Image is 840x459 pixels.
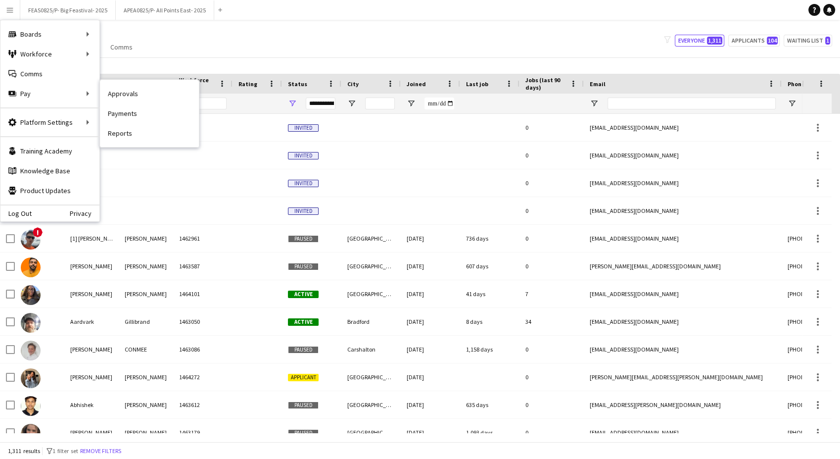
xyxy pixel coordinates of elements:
span: Invited [288,152,319,159]
div: [GEOGRAPHIC_DATA] [341,391,401,418]
div: [PERSON_NAME] [119,225,173,252]
span: 1,311 [707,37,722,45]
img: Aaliyah Nwoke [21,285,41,305]
div: 0 [519,391,584,418]
div: 1,093 days [460,419,519,446]
div: 1463050 [173,308,233,335]
div: [DATE] [401,308,460,335]
button: Applicants104 [728,35,780,47]
div: 0 [519,363,584,391]
div: 1462961 [173,225,233,252]
div: [EMAIL_ADDRESS][DOMAIN_NAME] [584,142,782,169]
span: Email [590,80,606,88]
div: [EMAIL_ADDRESS][DOMAIN_NAME] [584,225,782,252]
span: Active [288,318,319,326]
div: Workforce [0,44,99,64]
div: [DATE] [401,391,460,418]
div: 736 days [460,225,519,252]
div: [1] [PERSON_NAME] [64,225,119,252]
img: Abigail Chinery-Leonard [21,424,41,444]
span: Phone [788,80,805,88]
div: [PERSON_NAME][EMAIL_ADDRESS][PERSON_NAME][DOMAIN_NAME] [584,363,782,391]
div: [PERSON_NAME][EMAIL_ADDRESS][DOMAIN_NAME] [584,253,782,280]
span: Active [288,291,319,298]
div: [PERSON_NAME] [64,419,119,446]
div: [EMAIL_ADDRESS][DOMAIN_NAME] [584,169,782,197]
div: [DATE] [401,336,460,363]
span: ! [33,227,43,237]
img: Aastha Pandhare [21,368,41,388]
div: [EMAIL_ADDRESS][DOMAIN_NAME] [584,336,782,363]
button: Remove filters [78,446,123,457]
div: [DATE] [401,363,460,391]
div: 34 [519,308,584,335]
a: Log Out [0,209,32,217]
div: [EMAIL_ADDRESS][DOMAIN_NAME] [584,114,782,141]
span: Invited [288,124,319,132]
div: Bradford [341,308,401,335]
div: [DATE] [401,280,460,307]
div: 1464101 [173,280,233,307]
a: Training Academy [0,141,99,161]
input: City Filter Input [365,98,395,109]
div: Gillibrand [119,308,173,335]
div: [EMAIL_ADDRESS][PERSON_NAME][DOMAIN_NAME] [584,391,782,418]
div: [GEOGRAPHIC_DATA] [341,419,401,446]
div: [EMAIL_ADDRESS][DOMAIN_NAME] [584,197,782,224]
span: Status [288,80,307,88]
img: Aaditya Shankar Majumder [21,257,41,277]
span: Paused [288,235,319,243]
a: Reports [100,123,199,143]
div: Abhishek [64,391,119,418]
div: [DATE] [401,419,460,446]
div: [GEOGRAPHIC_DATA] [341,363,401,391]
span: 104 [767,37,778,45]
div: 41 days [460,280,519,307]
div: 1463179 [173,419,233,446]
div: 0 [519,114,584,141]
a: Privacy [70,209,99,217]
div: 7 [519,280,584,307]
span: 1 filter set [52,447,78,455]
div: 8 days [460,308,519,335]
div: Carshalton [341,336,401,363]
span: Paused [288,429,319,437]
div: [PERSON_NAME] [119,391,173,418]
div: [EMAIL_ADDRESS][DOMAIN_NAME] [584,308,782,335]
button: APEA0825/P- All Points East- 2025 [116,0,214,20]
div: [PERSON_NAME] [64,280,119,307]
div: 0 [519,142,584,169]
button: Open Filter Menu [788,99,796,108]
button: Open Filter Menu [590,99,599,108]
a: Approvals [100,84,199,103]
span: City [347,80,359,88]
div: 0 [519,169,584,197]
div: 635 days [460,391,519,418]
span: Comms [110,43,133,51]
div: Boards [0,24,99,44]
input: Email Filter Input [607,98,776,109]
img: [1] Joseph gildea [21,230,41,250]
span: Workforce ID [179,76,215,91]
span: Applicant [288,374,319,381]
input: Joined Filter Input [424,98,454,109]
div: 1463086 [173,336,233,363]
span: Paused [288,346,319,354]
button: Open Filter Menu [407,99,416,108]
div: [GEOGRAPHIC_DATA] [341,225,401,252]
span: Invited [288,207,319,215]
div: [GEOGRAPHIC_DATA] [341,253,401,280]
div: [PERSON_NAME] [119,280,173,307]
img: AARON CONMEE [21,341,41,360]
div: [PERSON_NAME] [64,336,119,363]
span: Last job [466,80,488,88]
div: CONMEE [119,336,173,363]
button: Open Filter Menu [288,99,297,108]
div: [DATE] [401,253,460,280]
a: Product Updates [0,181,99,201]
img: Abhishek Bagde [21,396,41,416]
div: 0 [519,197,584,224]
button: Waiting list1 [784,35,832,47]
div: 0 [519,253,584,280]
div: 0 [519,225,584,252]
